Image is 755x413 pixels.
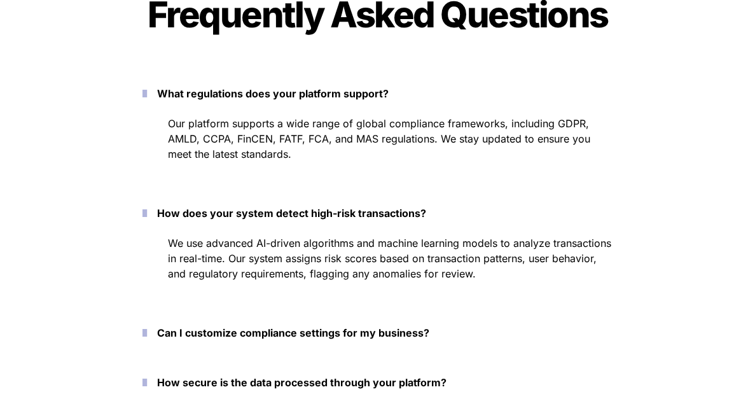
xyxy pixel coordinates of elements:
[123,313,632,353] button: Can I customize compliance settings for my business?
[157,87,389,100] strong: What regulations does your platform support?
[157,376,447,389] strong: How secure is the data processed through your platform?
[168,117,593,160] span: Our platform supports a wide range of global compliance frameworks, including GDPR, AMLD, CCPA, F...
[123,113,632,183] div: What regulations does your platform support?
[157,207,426,220] strong: How does your system detect high-risk transactions?
[123,233,632,303] div: How does your system detect high-risk transactions?
[168,237,614,280] span: We use advanced AI-driven algorithms and machine learning models to analyze transactions in real-...
[123,74,632,113] button: What regulations does your platform support?
[157,326,429,339] strong: Can I customize compliance settings for my business?
[123,193,632,233] button: How does your system detect high-risk transactions?
[123,363,632,402] button: How secure is the data processed through your platform?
